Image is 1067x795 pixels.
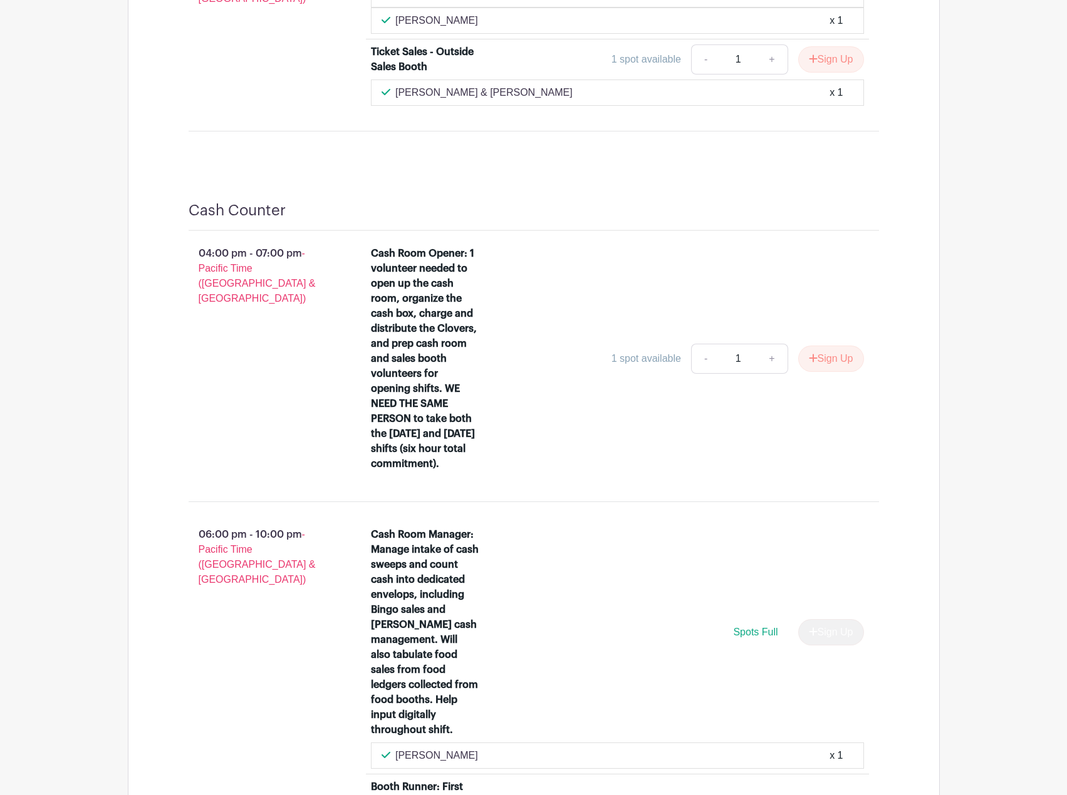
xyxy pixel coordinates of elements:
[798,346,864,372] button: Sign Up
[371,246,479,471] div: Cash Room Opener: 1 volunteer needed to open up the cash room, organize the cash box, charge and ...
[798,46,864,73] button: Sign Up
[169,522,351,592] p: 06:00 pm - 10:00 pm
[371,44,479,74] div: Ticket Sales - Outside Sales Booth
[199,529,316,585] span: - Pacific Time ([GEOGRAPHIC_DATA] & [GEOGRAPHIC_DATA])
[371,527,479,737] div: Cash Room Manager: Manage intake of cash sweeps and count cash into dedicated envelops, including...
[691,44,720,74] a: -
[830,748,843,763] div: x 1
[756,44,788,74] a: +
[733,627,778,637] span: Spots Full
[830,13,843,28] div: x 1
[395,85,573,100] p: [PERSON_NAME] & [PERSON_NAME]
[830,85,843,100] div: x 1
[395,748,478,763] p: [PERSON_NAME]
[199,248,316,304] span: - Pacific Time ([GEOGRAPHIC_DATA] & [GEOGRAPHIC_DATA])
[756,344,788,374] a: +
[612,52,681,67] div: 1 spot available
[189,202,286,220] h4: Cash Counter
[612,351,681,366] div: 1 spot available
[691,344,720,374] a: -
[169,241,351,311] p: 04:00 pm - 07:00 pm
[395,13,478,28] p: [PERSON_NAME]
